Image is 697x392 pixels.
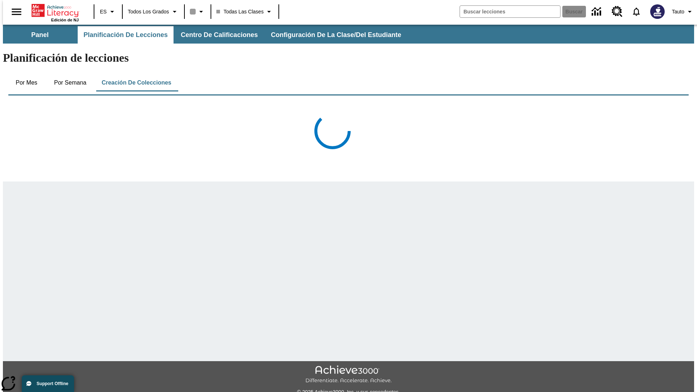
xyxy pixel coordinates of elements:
[271,31,401,39] span: Configuración de la clase/del estudiante
[6,1,27,23] button: Abrir el menú lateral
[669,5,697,18] button: Perfil/Configuración
[4,26,76,44] button: Panel
[100,8,107,16] span: ES
[181,31,258,39] span: Centro de calificaciones
[125,5,182,18] button: Grado: Todos los grados, Elige un grado
[48,74,92,91] button: Por semana
[83,31,168,39] span: Planificación de lecciones
[305,366,392,384] img: Achieve3000 Differentiate Accelerate Achieve
[97,5,120,18] button: Lenguaje: ES, Selecciona un idioma
[8,74,45,91] button: Por mes
[32,3,79,18] a: Portada
[96,74,177,91] button: Creación de colecciones
[3,25,694,44] div: Subbarra de navegación
[175,26,264,44] button: Centro de calificaciones
[78,26,174,44] button: Planificación de lecciones
[646,2,669,21] button: Escoja un nuevo avatar
[51,18,79,22] span: Edición de NJ
[213,5,277,18] button: Clase: Todas las clases, Selecciona una clase
[627,2,646,21] a: Notificaciones
[22,375,74,392] button: Support Offline
[32,3,79,22] div: Portada
[3,26,408,44] div: Subbarra de navegación
[672,8,684,16] span: Tauto
[607,2,627,21] a: Centro de recursos, Se abrirá en una pestaña nueva.
[587,2,607,22] a: Centro de información
[460,6,560,17] input: Buscar campo
[650,4,665,19] img: Avatar
[128,8,169,16] span: Todos los grados
[216,8,264,16] span: Todas las clases
[31,31,49,39] span: Panel
[37,381,68,386] span: Support Offline
[3,51,694,65] h1: Planificación de lecciones
[265,26,407,44] button: Configuración de la clase/del estudiante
